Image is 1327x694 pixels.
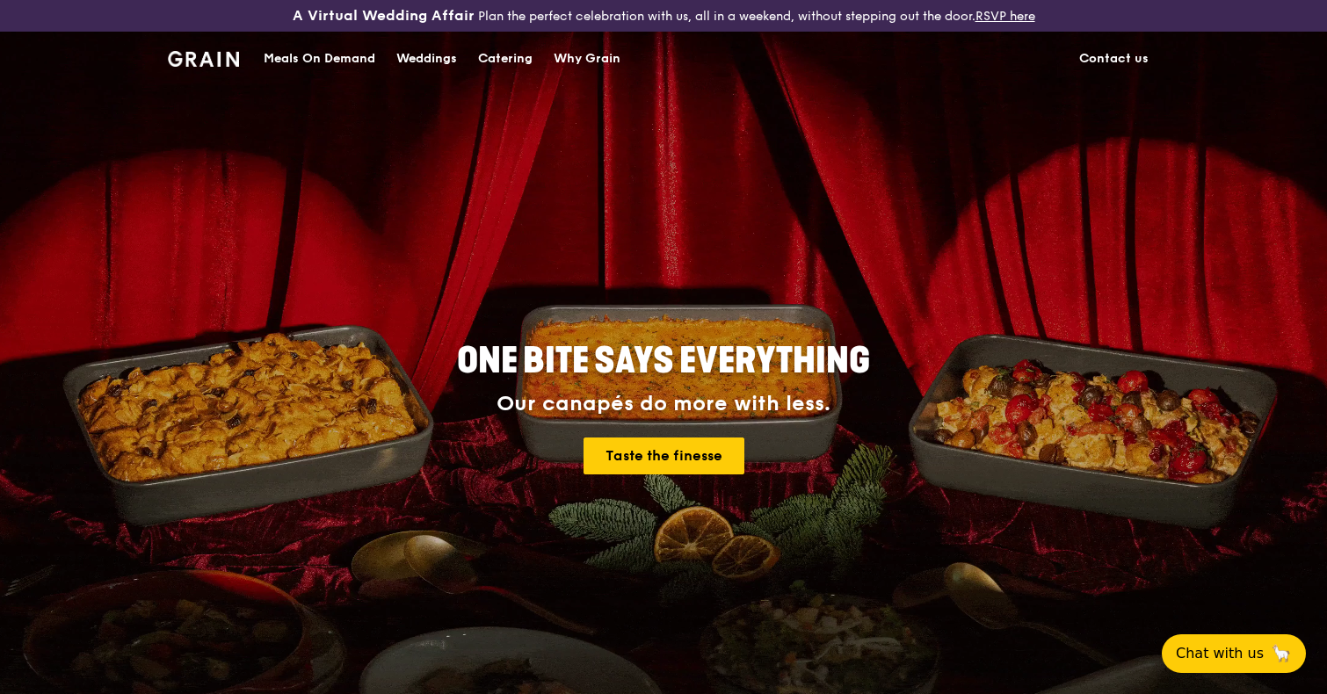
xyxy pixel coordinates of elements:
span: Chat with us [1176,643,1264,664]
span: 🦙 [1271,643,1292,664]
div: Catering [478,33,533,85]
img: Grain [168,51,239,67]
a: Why Grain [543,33,631,85]
a: Contact us [1069,33,1159,85]
div: Our canapés do more with less. [347,392,980,416]
a: Weddings [386,33,468,85]
h3: A Virtual Wedding Affair [293,7,475,25]
a: RSVP here [975,9,1035,24]
a: GrainGrain [168,31,239,83]
a: Catering [468,33,543,85]
button: Chat with us🦙 [1162,634,1306,673]
span: ONE BITE SAYS EVERYTHING [457,340,870,382]
div: Meals On Demand [264,33,375,85]
div: Weddings [396,33,457,85]
div: Plan the perfect celebration with us, all in a weekend, without stepping out the door. [221,7,1106,25]
div: Why Grain [554,33,620,85]
a: Taste the finesse [584,437,744,474]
